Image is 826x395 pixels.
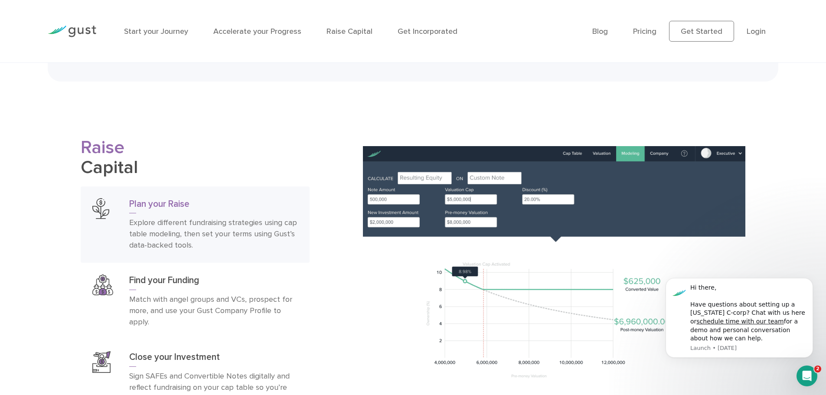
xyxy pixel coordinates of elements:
[129,351,298,367] h3: Close your Investment
[129,274,298,290] h3: Find your Funding
[92,351,110,373] img: Close Your Investment
[633,27,656,36] a: Pricing
[669,21,734,42] a: Get Started
[682,301,826,395] div: Widget chat
[81,186,310,263] a: Plan Your RaisePlan your RaiseExplore different fundraising strategies using cap table modeling, ...
[92,198,109,219] img: Plan Your Raise
[48,26,96,37] img: Gust Logo
[653,265,826,372] iframe: Intercom notifications message
[81,263,310,340] a: Find Your FundingFind your FundingMatch with angel groups and VCs, prospect for more, and use you...
[213,27,301,36] a: Accelerate your Progress
[747,27,766,36] a: Login
[682,301,826,395] iframe: Chat Widget
[129,198,298,214] h3: Plan your Raise
[129,294,298,328] p: Match with angel groups and VCs, prospect for more, and use your Gust Company Profile to apply.
[129,217,298,251] p: Explore different fundraising strategies using cap table modeling, then set your terms using Gust...
[326,27,372,36] a: Raise Capital
[92,274,113,295] img: Find Your Funding
[398,27,457,36] a: Get Incorporated
[81,137,124,158] span: Raise
[81,138,310,178] h2: Capital
[592,27,608,36] a: Blog
[124,27,188,36] a: Start your Journey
